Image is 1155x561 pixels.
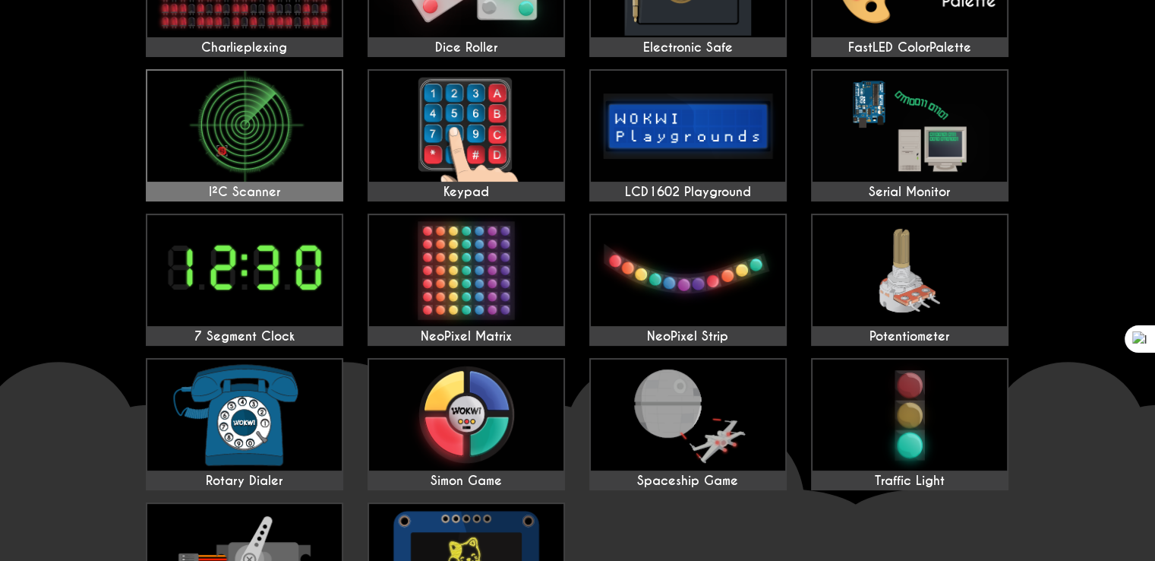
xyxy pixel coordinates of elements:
img: I²C Scanner [147,71,342,182]
div: Dice Roller [369,40,563,55]
div: NeoPixel Matrix [369,329,563,344]
img: Potentiometer [813,215,1007,326]
img: Traffic Light [813,360,1007,471]
div: Keypad [369,185,563,200]
img: Simon Game [369,360,563,471]
img: Spaceship Game [591,360,785,471]
img: 7 Segment Clock [147,215,342,326]
a: Potentiometer [811,214,1008,346]
a: NeoPixel Strip [589,214,787,346]
a: I²C Scanner [146,69,343,201]
a: Spaceship Game [589,358,787,490]
div: Electronic Safe [591,40,785,55]
div: Spaceship Game [591,474,785,489]
div: Traffic Light [813,474,1007,489]
div: LCD1602 Playground [591,185,785,200]
img: Keypad [369,71,563,182]
div: Simon Game [369,474,563,489]
div: FastLED ColorPalette [813,40,1007,55]
a: NeoPixel Matrix [368,214,565,346]
a: Keypad [368,69,565,201]
a: LCD1602 Playground [589,69,787,201]
div: Potentiometer [813,329,1007,344]
div: 7 Segment Clock [147,329,342,344]
div: NeoPixel Strip [591,329,785,344]
div: Serial Monitor [813,185,1007,200]
img: Serial Monitor [813,71,1007,182]
a: 7 Segment Clock [146,214,343,346]
img: NeoPixel Matrix [369,215,563,326]
a: Traffic Light [811,358,1008,490]
img: Rotary Dialer [147,360,342,471]
div: I²C Scanner [147,185,342,200]
div: Rotary Dialer [147,474,342,489]
a: Serial Monitor [811,69,1008,201]
div: Charlieplexing [147,40,342,55]
img: LCD1602 Playground [591,71,785,182]
img: NeoPixel Strip [591,215,785,326]
a: Simon Game [368,358,565,490]
a: Rotary Dialer [146,358,343,490]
